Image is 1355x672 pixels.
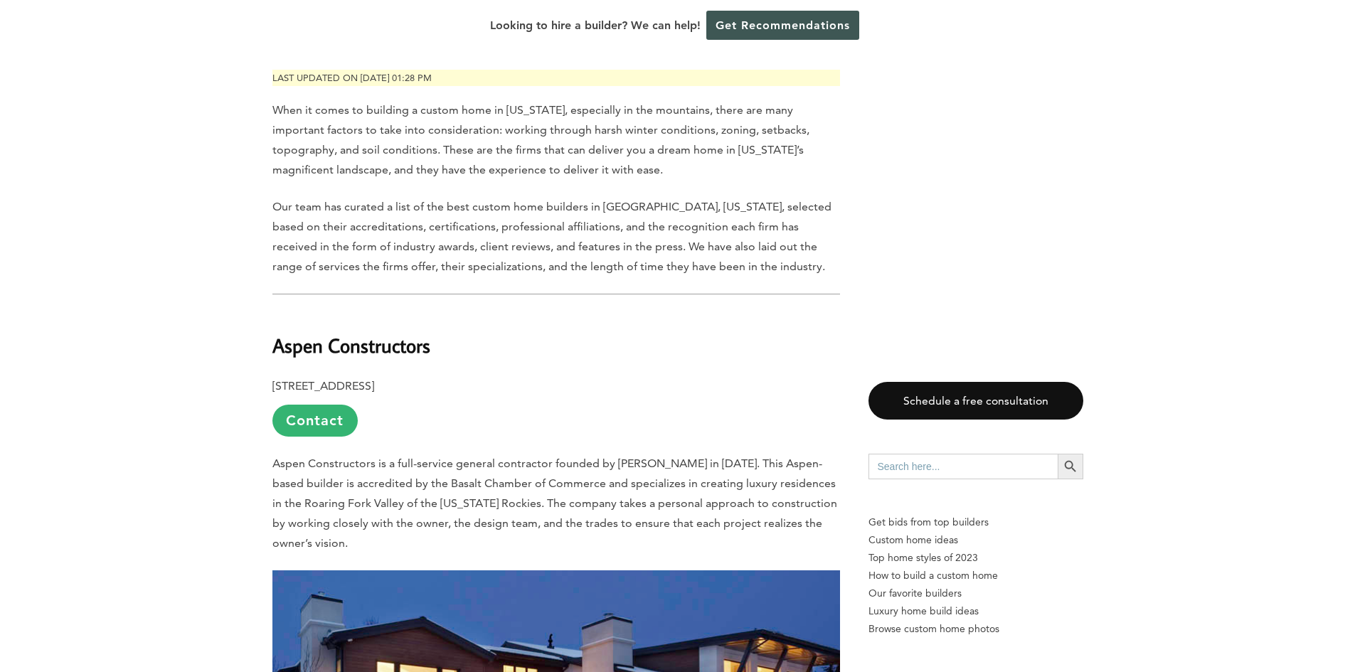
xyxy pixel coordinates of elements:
b: [STREET_ADDRESS] [272,379,374,393]
span: Aspen Constructors is a full-service general contractor founded by [PERSON_NAME] in [DATE]. This ... [272,457,837,550]
a: Schedule a free consultation [868,382,1083,420]
input: Search here... [868,454,1058,479]
a: Top home styles of 2023 [868,549,1083,567]
a: Get Recommendations [706,11,859,40]
svg: Search [1063,459,1078,474]
span: When it comes to building a custom home in [US_STATE], especially in the mountains, there are man... [272,103,809,176]
p: Last updated on [DATE] 01:28 pm [272,70,840,86]
b: Aspen Constructors [272,333,430,358]
a: Custom home ideas [868,531,1083,549]
a: How to build a custom home [868,567,1083,585]
a: Contact [272,405,358,437]
p: Get bids from top builders [868,513,1083,531]
a: Our favorite builders [868,585,1083,602]
a: Luxury home build ideas [868,602,1083,620]
a: Browse custom home photos [868,620,1083,638]
span: Our team has curated a list of the best custom home builders in [GEOGRAPHIC_DATA], [US_STATE], se... [272,200,831,273]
